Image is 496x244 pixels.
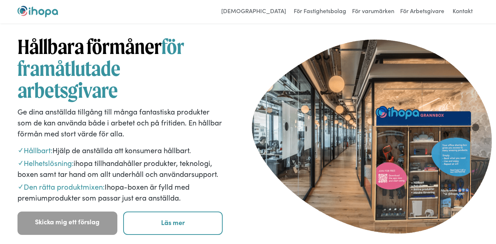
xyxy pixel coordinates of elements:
[17,158,74,168] span: ✓ Helhetslösning:
[17,181,223,203] p: Ihopa-boxen är fylld med premiumprodukter som passar just era anställda.
[17,6,58,18] img: ihopa logo
[17,34,184,102] span: för framåtlutade arbetsgivare
[17,181,105,191] span: ✓ Den rätta produktmixen:
[123,212,223,235] a: Läs mer
[17,157,223,179] p: ihopa tillhandahåller produkter, teknologi, boxen samt tar hand om allt underhåll och användarsup...
[398,6,446,18] a: För Arbetsgivare
[17,106,223,139] p: Ge dina anställda tillgång till många fantastiska produkter som de kan använda både i arbetet och...
[350,6,396,18] a: För varumärken
[17,212,117,235] a: Skicka mig ett förslag
[292,6,348,18] a: För Fastighetsbolag
[17,36,223,101] h1: Hållbara förmåner
[218,6,290,18] a: [DEMOGRAPHIC_DATA]
[17,144,223,155] p: Hjälp de anställda att konsumera hållbart.
[448,6,477,18] a: Kontakt
[17,6,58,18] a: home
[17,145,52,155] span: ✓ Hållbart:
